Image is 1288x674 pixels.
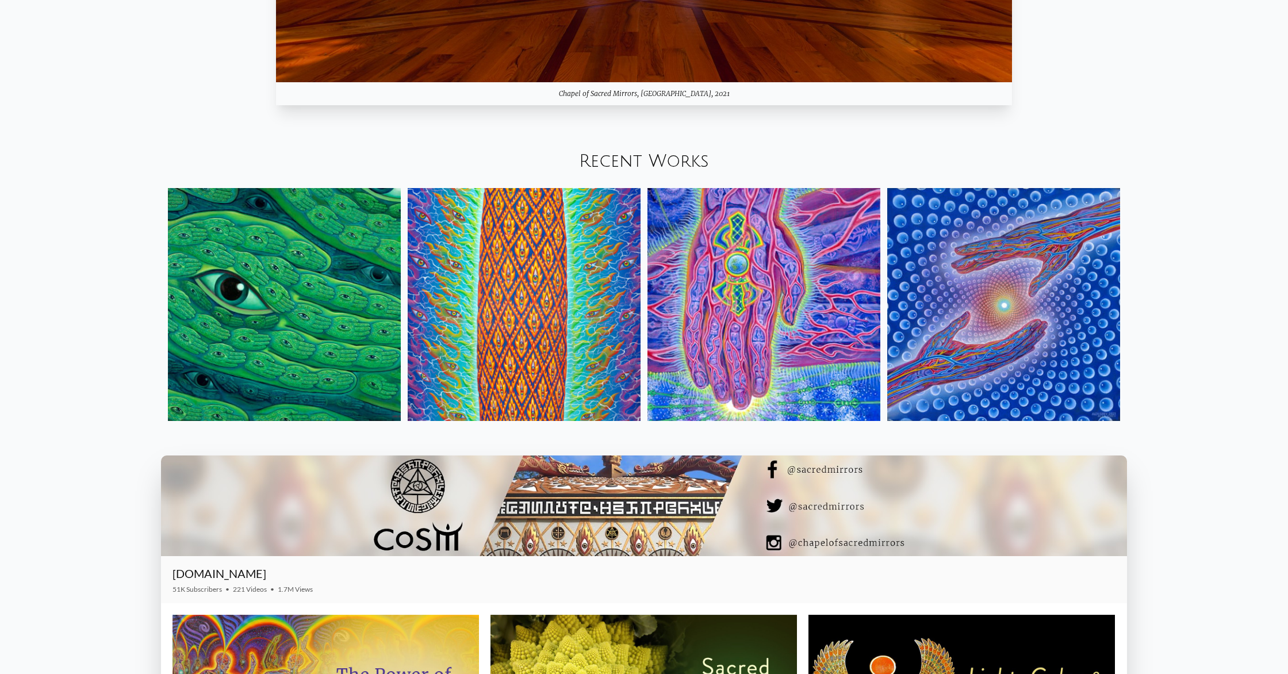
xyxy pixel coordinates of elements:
[270,585,274,593] span: •
[278,585,313,593] span: 1.7M Views
[172,566,266,580] a: [DOMAIN_NAME]
[225,585,229,593] span: •
[579,152,709,171] a: Recent Works
[276,82,1012,105] div: Chapel of Sacred Mirrors, [GEOGRAPHIC_DATA], 2021
[172,585,222,593] span: 51K Subscribers
[1046,571,1115,585] iframe: Subscribe to CoSM.TV on YouTube
[233,585,267,593] span: 221 Videos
